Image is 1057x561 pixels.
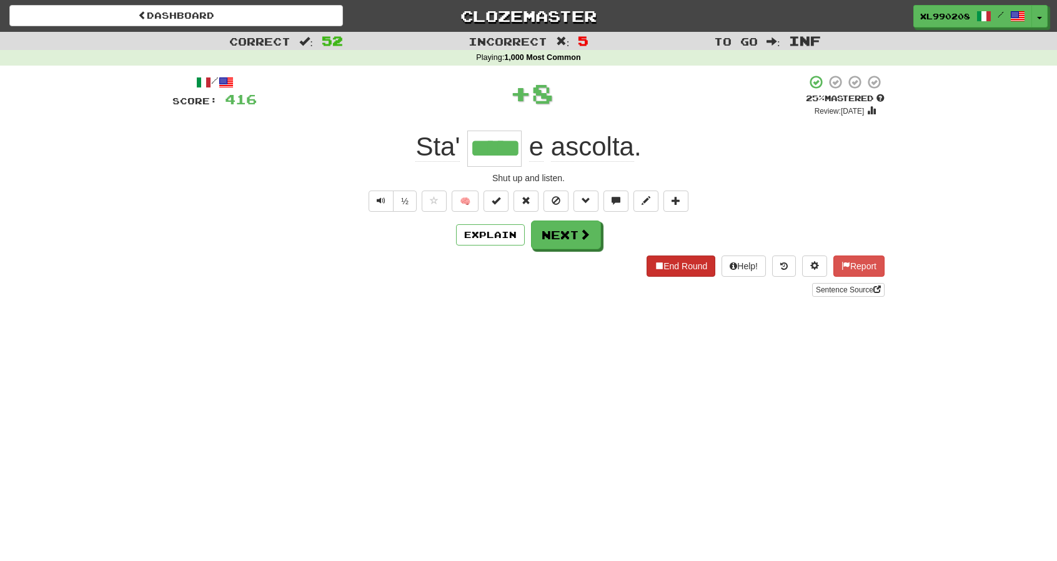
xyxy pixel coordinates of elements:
[229,35,290,47] span: Correct
[299,36,313,47] span: :
[573,191,598,212] button: Grammar (alt+g)
[9,5,343,26] a: Dashboard
[510,74,532,112] span: +
[806,93,885,104] div: Mastered
[531,221,601,249] button: Next
[578,33,588,48] span: 5
[714,35,758,47] span: To go
[603,191,628,212] button: Discuss sentence (alt+u)
[920,11,970,22] span: XL990208
[772,256,796,277] button: Round history (alt+y)
[833,256,885,277] button: Report
[172,96,217,106] span: Score:
[484,191,509,212] button: Set this sentence to 100% Mastered (alt+m)
[225,91,257,107] span: 416
[551,132,634,162] span: ascolta
[514,191,538,212] button: Reset to 0% Mastered (alt+r)
[722,256,766,277] button: Help!
[522,132,641,162] span: .
[452,191,479,212] button: 🧠
[998,10,1004,19] span: /
[369,191,394,212] button: Play sentence audio (ctl+space)
[469,35,547,47] span: Incorrect
[393,191,417,212] button: ½
[422,191,447,212] button: Favorite sentence (alt+f)
[815,107,865,116] small: Review: [DATE]
[663,191,688,212] button: Add to collection (alt+a)
[322,33,343,48] span: 52
[633,191,658,212] button: Edit sentence (alt+d)
[366,191,417,212] div: Text-to-speech controls
[529,132,543,162] span: e
[812,283,885,297] a: Sentence Source
[456,224,525,246] button: Explain
[543,191,568,212] button: Ignore sentence (alt+i)
[767,36,780,47] span: :
[913,5,1032,27] a: XL990208 /
[647,256,715,277] button: End Round
[172,74,257,90] div: /
[362,5,695,27] a: Clozemaster
[789,33,821,48] span: Inf
[415,132,460,162] span: Sta'
[806,93,825,103] span: 25 %
[504,53,580,62] strong: 1,000 Most Common
[556,36,570,47] span: :
[532,77,553,109] span: 8
[172,172,885,184] div: Shut up and listen.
